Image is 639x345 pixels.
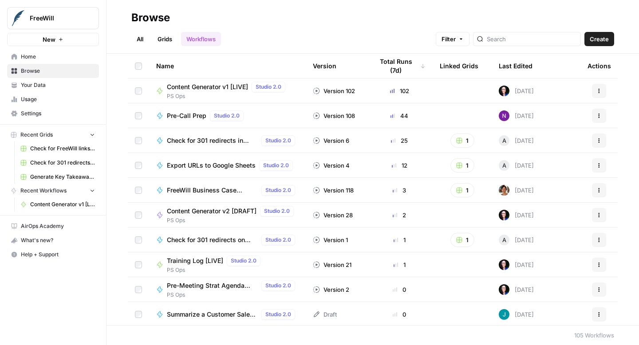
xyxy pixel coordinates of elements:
a: Check for FreeWill links on partner's external website [16,141,99,156]
button: 1 [450,158,474,172]
a: Summarize a Customer Sales CallStudio 2.0 [156,309,299,320]
div: 2 [373,211,426,220]
a: Generate Key Takeaways from Webinar Transcripts [16,170,99,184]
button: Workspace: FreeWill [7,7,99,29]
span: Help + Support [21,251,95,259]
div: [DATE] [499,309,534,320]
span: Studio 2.0 [265,282,291,290]
a: All [131,32,149,46]
img: qbv1ulvrwtta9e8z8l6qv22o0bxd [499,259,509,270]
a: FreeWill Business Case Generator v2Studio 2.0 [156,185,299,196]
div: [DATE] [499,86,534,96]
button: What's new? [7,233,99,247]
img: qbv1ulvrwtta9e8z8l6qv22o0bxd [499,284,509,295]
div: 1 [373,235,426,244]
span: Check for FreeWill links on partner's external website [30,145,95,153]
span: Training Log [LIVE] [167,256,223,265]
input: Search [487,35,577,43]
a: Check for 301 redirects in website directoryStudio 2.0 [156,135,299,146]
span: Summarize a Customer Sales Call [167,310,258,319]
span: FreeWill Business Case Generator v2 [167,186,258,195]
span: A [502,161,506,170]
span: Studio 2.0 [231,257,256,265]
button: Create [584,32,614,46]
div: Version 1 [313,235,348,244]
a: Browse [7,64,99,78]
span: Check for 301 redirects on page Grid [30,159,95,167]
div: Draft [313,310,337,319]
span: Studio 2.0 [265,236,291,244]
a: Export URLs to Google SheetsStudio 2.0 [156,160,299,171]
span: Studio 2.0 [264,207,290,215]
button: Help + Support [7,247,99,262]
a: Check for 301 redirects on page Grid [16,156,99,170]
a: Training Log [LIVE]Studio 2.0PS Ops [156,255,299,274]
span: Studio 2.0 [265,137,291,145]
button: Recent Workflows [7,184,99,197]
div: 25 [373,136,426,145]
div: 105 Workflows [574,331,614,340]
div: 0 [373,310,426,319]
div: What's new? [8,234,99,247]
span: Recent Workflows [20,187,67,195]
span: A [502,136,506,145]
button: New [7,33,99,46]
span: Pre-Call Prep [167,111,206,120]
div: 44 [373,111,426,120]
img: qbv1ulvrwtta9e8z8l6qv22o0bxd [499,210,509,220]
div: Version 108 [313,111,355,120]
div: 12 [373,161,426,170]
div: Version 6 [313,136,349,145]
span: PS Ops [167,216,297,224]
a: Pre-Call PrepStudio 2.0 [156,110,299,121]
a: Content Generator v1 [LIVE] [16,197,99,212]
img: kedmmdess6i2jj5txyq6cw0yj4oc [499,110,509,121]
a: Settings [7,106,99,121]
span: PS Ops [167,92,289,100]
div: 1 [373,260,426,269]
div: [DATE] [499,185,534,196]
button: 1 [450,133,474,148]
div: Name [156,54,299,78]
div: 102 [373,86,426,95]
img: FreeWill Logo [10,10,26,26]
span: Usage [21,95,95,103]
span: Content Generator v1 [LIVE] [30,200,95,208]
div: 0 [373,285,426,294]
div: Last Edited [499,54,532,78]
a: Your Data [7,78,99,92]
button: Recent Grids [7,128,99,141]
a: Usage [7,92,99,106]
div: Version 21 [313,260,351,269]
button: 1 [450,233,474,247]
a: Content Generator v1 [LIVE]Studio 2.0PS Ops [156,82,299,100]
span: A [502,235,506,244]
div: Linked Grids [440,54,478,78]
span: Create [590,35,609,43]
div: 3 [373,186,426,195]
img: tqfto6xzj03xihz2u5tjniycm4e3 [499,185,509,196]
button: 1 [450,183,474,197]
div: [DATE] [499,110,534,121]
div: Version 4 [313,161,350,170]
span: AirOps Academy [21,222,95,230]
span: Content Generator v2 [DRAFT] [167,207,256,216]
div: Browse [131,11,170,25]
span: PS Ops [167,266,264,274]
span: Studio 2.0 [265,310,291,318]
div: [DATE] [499,284,534,295]
a: Workflows [181,32,221,46]
a: Content Generator v2 [DRAFT]Studio 2.0PS Ops [156,206,299,224]
a: Home [7,50,99,64]
img: qbv1ulvrwtta9e8z8l6qv22o0bxd [499,86,509,96]
span: Browse [21,67,95,75]
div: Version 102 [313,86,355,95]
div: Version 2 [313,285,349,294]
div: [DATE] [499,210,534,220]
span: Generate Key Takeaways from Webinar Transcripts [30,173,95,181]
div: Actions [588,54,611,78]
div: Version 118 [313,186,354,195]
span: Check for 301 redirects on page [167,235,258,244]
span: Filter [442,35,456,43]
span: Settings [21,110,95,118]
